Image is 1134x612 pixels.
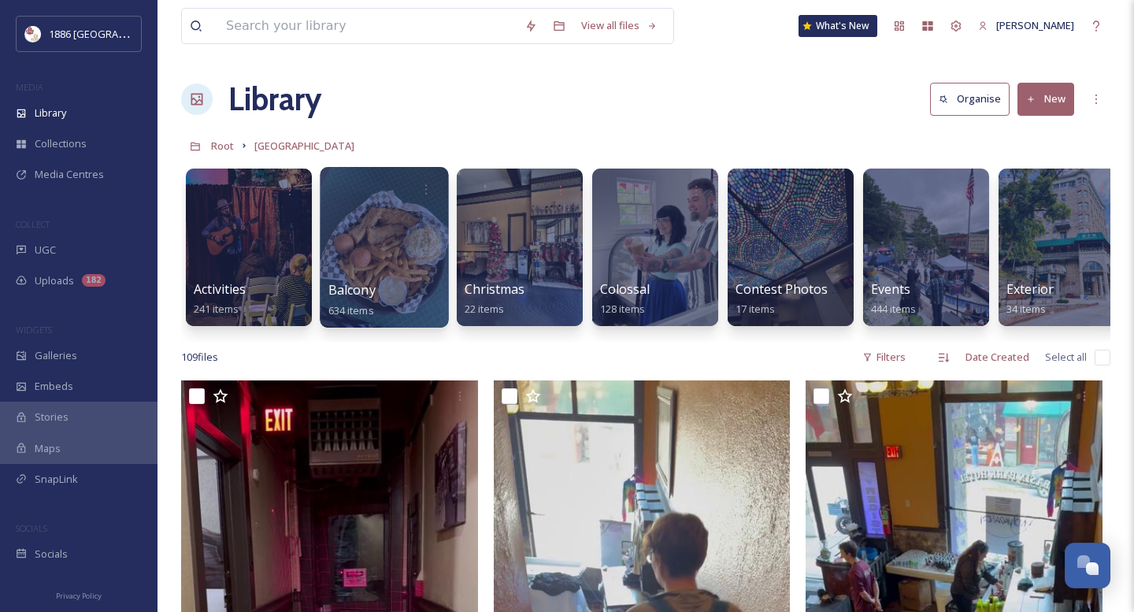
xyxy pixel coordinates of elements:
div: Date Created [958,342,1037,373]
span: Balcony [328,281,376,299]
a: Christmas22 items [465,282,524,316]
span: Select all [1045,350,1087,365]
span: COLLECT [16,218,50,230]
a: Contest Photos (Seasons)17 items [736,282,888,316]
span: WIDGETS [16,324,52,336]
span: 128 items [600,302,645,316]
span: Colossal [600,280,650,298]
span: [GEOGRAPHIC_DATA] [254,139,354,153]
span: Events [871,280,910,298]
div: 182 [82,274,106,287]
a: Exterior34 items [1006,282,1054,316]
button: Organise [930,83,1010,115]
span: 17 items [736,302,775,316]
img: logos.png [25,26,41,42]
span: 22 items [465,302,504,316]
span: 241 items [194,302,239,316]
a: Events444 items [871,282,916,316]
button: New [1017,83,1074,115]
a: Organise [930,83,1017,115]
span: 34 items [1006,302,1046,316]
a: Balcony634 items [328,283,376,317]
span: Embeds [35,379,73,394]
span: Stories [35,410,69,425]
span: Root [211,139,234,153]
span: [PERSON_NAME] [996,18,1074,32]
span: Library [35,106,66,121]
span: Uploads [35,273,74,288]
input: Search your library [218,9,517,43]
span: Collections [35,136,87,151]
a: What's New [799,15,877,37]
a: Privacy Policy [56,585,102,604]
span: SnapLink [35,472,78,487]
span: Media Centres [35,167,104,182]
span: 1886 [GEOGRAPHIC_DATA] [49,26,173,41]
a: View all files [573,10,665,41]
span: MEDIA [16,81,43,93]
span: UGC [35,243,56,258]
span: Christmas [465,280,524,298]
span: Socials [35,547,68,562]
div: Filters [854,342,913,373]
a: Activities241 items [194,282,246,316]
span: Privacy Policy [56,591,102,601]
span: 444 items [871,302,916,316]
span: 634 items [328,302,374,317]
span: Maps [35,441,61,456]
a: Root [211,136,234,155]
span: Exterior [1006,280,1054,298]
a: [GEOGRAPHIC_DATA] [254,136,354,155]
a: Library [228,76,321,123]
a: [PERSON_NAME] [970,10,1082,41]
span: 109 file s [181,350,218,365]
button: Open Chat [1065,543,1110,588]
span: Activities [194,280,246,298]
span: Galleries [35,348,77,363]
span: SOCIALS [16,522,47,534]
a: Colossal128 items [600,282,650,316]
span: Contest Photos (Seasons) [736,280,888,298]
